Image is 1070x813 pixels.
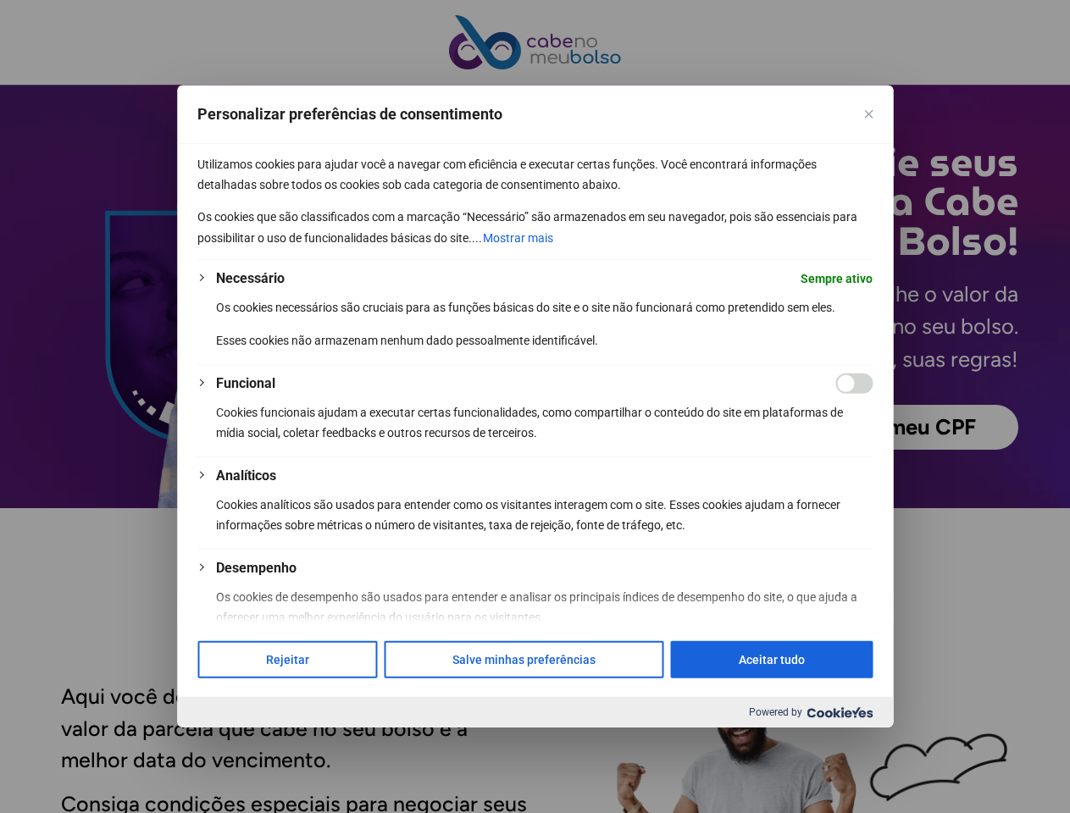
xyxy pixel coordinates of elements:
[216,402,873,443] p: Cookies funcionais ajudam a executar certas funcionalidades, como compartilhar o conteúdo do site...
[177,697,893,727] div: Powered by
[864,110,873,119] img: Close
[670,641,873,678] button: Aceitar tudo
[835,373,873,394] input: Habilitar Funcional
[864,110,873,119] button: Fechar
[216,268,285,289] button: Necessário
[197,154,873,195] p: Utilizamos cookies para ajudar você a navegar com eficiência e executar certas funções. Você enco...
[216,466,276,486] button: Analíticos
[216,297,873,318] p: Os cookies necessários são cruciais para as funções básicas do site e o site não funcionará como ...
[801,268,873,289] span: Sempre ativo
[384,641,663,678] button: Salve minhas preferências
[197,641,377,678] button: Rejeitar
[482,227,554,249] button: Mostrar mais
[197,104,502,124] span: Personalizar preferências de consentimento
[807,707,873,718] img: Cookieyes logo
[216,495,873,535] p: Cookies analíticos são usados para entender como os visitantes interagem com o site. Esses cookie...
[216,558,297,578] button: Desempenho
[197,207,873,249] p: Os cookies que são classificados com a marcação “Necessário” são armazenados em seu navegador, po...
[216,330,873,351] p: Esses cookies não armazenam nenhum dado pessoalmente identificável.
[216,587,873,628] p: Os cookies de desempenho são usados para entender e analisar os principais índices de desempenho ...
[216,373,275,394] button: Funcional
